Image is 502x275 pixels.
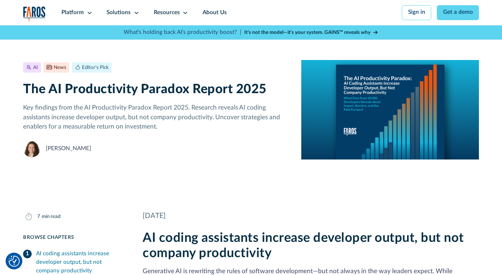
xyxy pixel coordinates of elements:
div: News [54,64,66,71]
div: Editor's Pick [82,64,109,71]
h1: The AI Productivity Paradox Report 2025 [23,82,290,97]
div: AI [33,64,38,71]
div: 7 [37,213,40,220]
img: Neely Dunlap [23,140,40,157]
img: Logo of the analytics and reporting company Faros. [23,6,46,21]
p: What's holding back AI's productivity boost? | [124,28,241,37]
h2: AI coding assistants increase developer output, but not company productivity [143,230,479,261]
div: [PERSON_NAME] [46,145,91,153]
strong: It’s not the model—it’s your system. GAINS™ reveals why [244,30,371,35]
div: Browse Chapters [23,234,125,241]
img: Revisit consent button [9,256,20,267]
a: home [23,6,46,21]
div: Platform [61,9,84,17]
div: [DATE] [143,211,479,222]
div: Solutions [107,9,131,17]
div: min read [42,213,60,220]
p: Key findings from the AI Productivity Paradox Report 2025. Research reveals AI coding assistants ... [23,103,290,132]
a: Sign in [402,5,431,20]
div: Resources [154,9,180,17]
a: It’s not the model—it’s your system. GAINS™ reveals why [244,29,378,36]
a: Get a demo [437,5,479,20]
img: A report cover on a blue background. The cover reads:The AI Productivity Paradox: AI Coding Assis... [301,60,479,160]
button: Cookie Settings [9,256,20,267]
